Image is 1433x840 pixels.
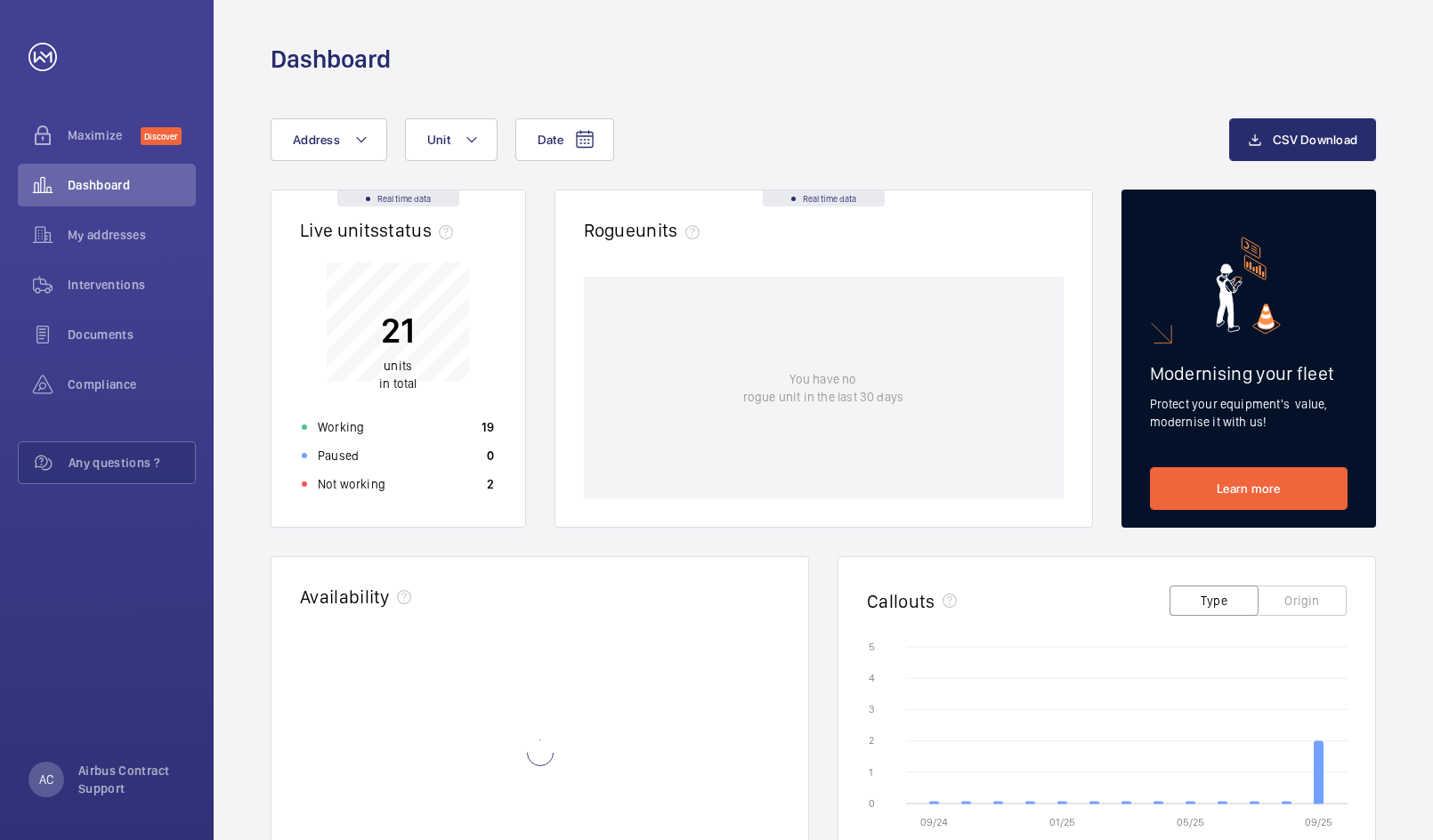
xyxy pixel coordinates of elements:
[538,133,563,147] span: Date
[1150,362,1348,384] h2: Modernising your fleet
[1273,133,1357,147] span: CSV Download
[1049,816,1075,828] text: 01/25
[869,672,875,684] text: 4
[920,816,948,828] text: 09/24
[271,118,387,161] button: Address
[300,586,390,608] h2: Availability
[1170,586,1259,616] button: Type
[68,226,196,244] span: My addresses
[141,127,182,145] span: Discover
[300,219,460,241] h2: Live units
[69,454,195,472] span: Any questions ?
[293,133,340,147] span: Address
[584,219,707,241] h2: Rogue
[487,475,494,493] p: 2
[337,190,459,206] div: Real time data
[869,641,875,653] text: 5
[318,418,364,436] p: Working
[1258,586,1347,616] button: Origin
[384,359,412,373] span: units
[78,762,185,797] p: Airbus Contract Support
[1229,118,1376,161] button: CSV Download
[427,133,450,147] span: Unit
[39,771,53,788] p: AC
[1216,237,1281,334] img: marketing-card.svg
[867,590,935,612] h2: Callouts
[68,276,196,294] span: Interventions
[68,376,196,393] span: Compliance
[405,118,498,161] button: Unit
[636,219,707,241] span: units
[379,357,417,392] p: in total
[763,190,885,206] div: Real time data
[743,370,903,406] p: You have no rogue unit in the last 30 days
[1150,395,1348,431] p: Protect your equipment's value, modernise it with us!
[487,447,494,464] p: 0
[1177,816,1204,828] text: 05/25
[68,176,196,194] span: Dashboard
[379,308,417,352] p: 21
[68,126,141,144] span: Maximize
[318,447,359,464] p: Paused
[869,734,874,747] text: 2
[379,219,460,241] span: status
[1150,467,1348,510] a: Learn more
[318,475,385,493] p: Not working
[482,418,495,436] p: 19
[1305,816,1332,828] text: 09/25
[68,326,196,343] span: Documents
[515,118,614,161] button: Date
[271,43,391,76] h1: Dashboard
[869,766,873,779] text: 1
[869,797,875,810] text: 0
[869,703,875,715] text: 3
